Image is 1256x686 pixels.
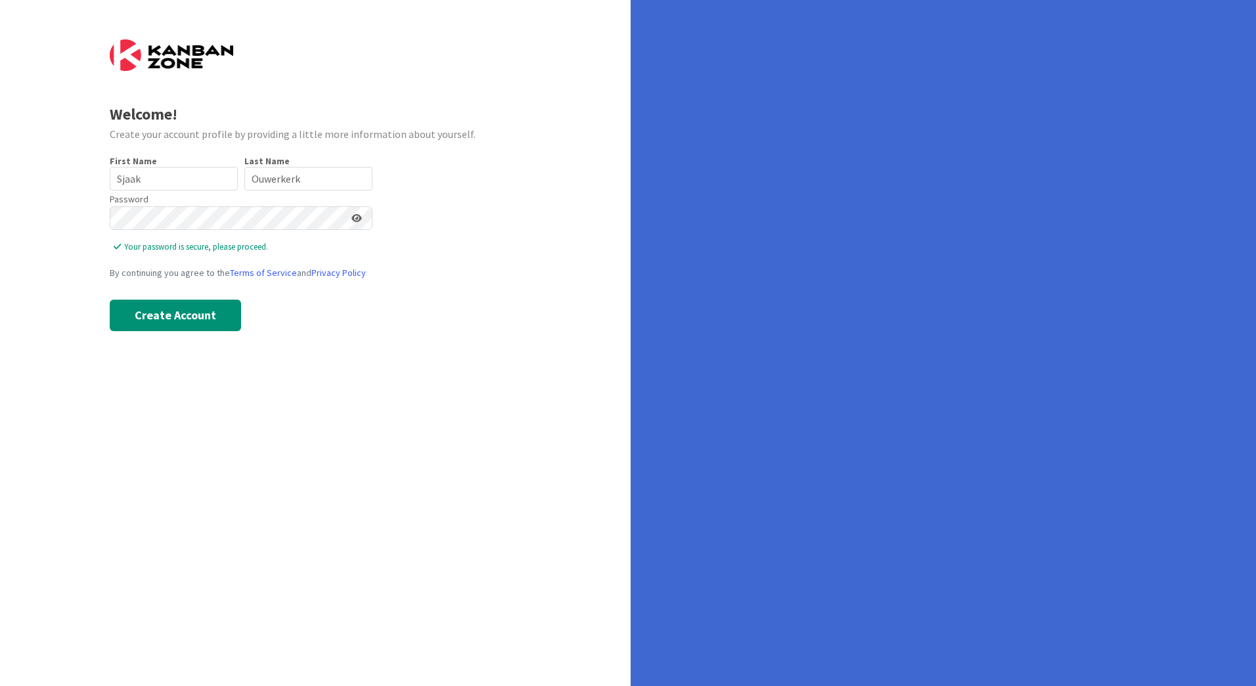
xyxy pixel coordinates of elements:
label: First Name [110,155,157,167]
a: Terms of Service [230,267,297,279]
label: Last Name [244,155,290,167]
img: Kanban Zone [110,39,233,71]
div: By continuing you agree to the and [110,266,522,280]
span: Your password is secure, please proceed. [114,240,372,254]
label: Password [110,193,148,206]
div: Welcome! [110,103,522,126]
a: Privacy Policy [311,267,366,279]
div: Create your account profile by providing a little more information about yourself. [110,126,522,142]
button: Create Account [110,300,241,331]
